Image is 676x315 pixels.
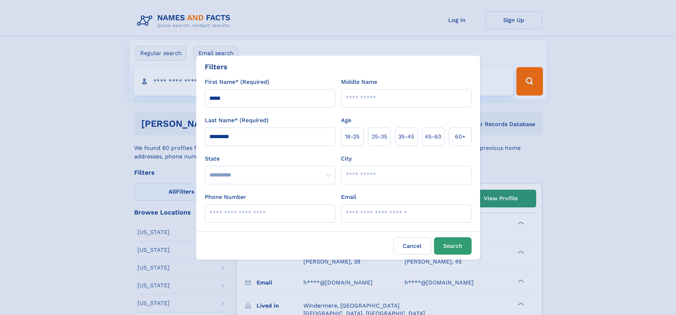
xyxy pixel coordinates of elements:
[398,132,414,141] span: 35‑45
[205,78,269,86] label: First Name* (Required)
[394,237,431,255] label: Cancel
[341,193,356,201] label: Email
[341,154,352,163] label: City
[345,132,359,141] span: 18‑25
[205,193,246,201] label: Phone Number
[341,116,351,125] label: Age
[205,116,269,125] label: Last Name* (Required)
[425,132,441,141] span: 45‑60
[205,154,335,163] label: State
[205,61,227,72] div: Filters
[372,132,387,141] span: 25‑35
[341,78,377,86] label: Middle Name
[455,132,466,141] span: 60+
[434,237,472,255] button: Search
